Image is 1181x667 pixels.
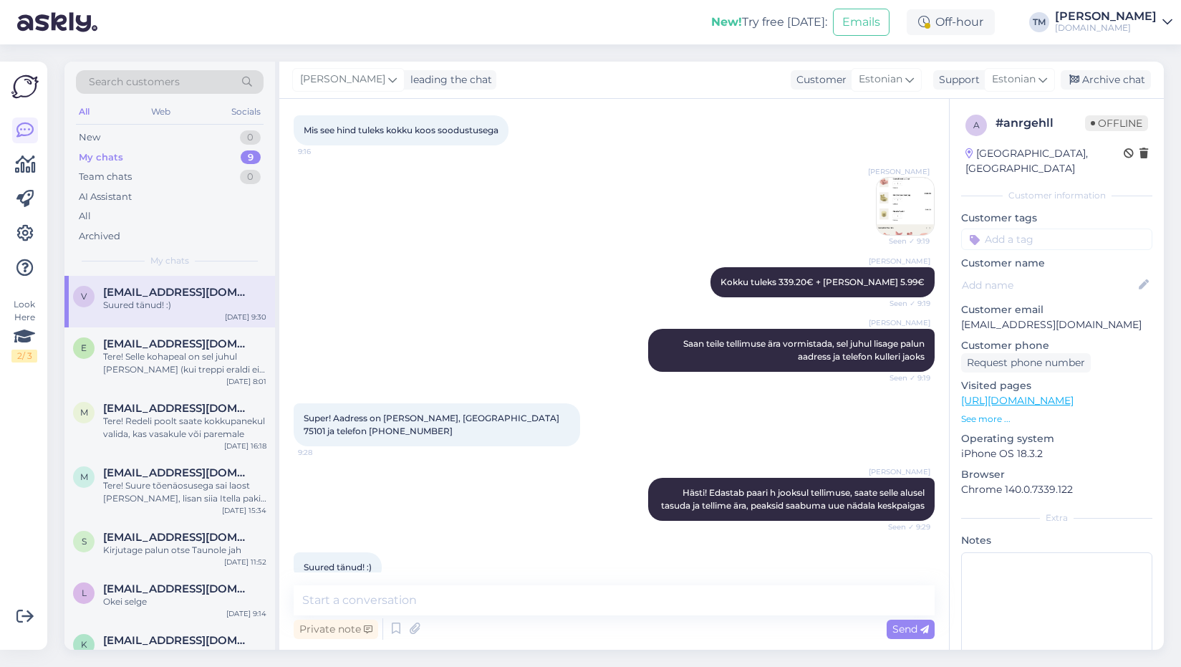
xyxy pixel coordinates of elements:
span: m [80,407,88,418]
span: My chats [150,254,189,267]
span: maire182@gmail.com [103,466,252,479]
span: Saan teile tellimuse ära vormistada, sel juhul lisage palun aadress ja telefon kulleri jaoks [683,338,927,362]
span: Send [892,623,929,635]
div: Tere! Suure tõenäosusega sai laost [PERSON_NAME], lisan siia Itella paki koodi, see peaks homme h... [103,479,266,505]
div: 2 / 3 [11,350,37,363]
span: Search customers [89,75,180,90]
span: [PERSON_NAME] [869,466,930,477]
span: V [81,291,87,302]
div: Okei selge [103,595,266,608]
span: Kokku tuleks 339.20€ + [PERSON_NAME] 5.99€ [720,277,925,287]
div: [PERSON_NAME] [1055,11,1157,22]
input: Add a tag [961,229,1152,250]
div: # anrgehll [996,115,1085,132]
div: [DOMAIN_NAME] [1055,22,1157,34]
span: Seen ✓ 9:19 [876,236,930,246]
span: Seen ✓ 9:19 [877,373,930,383]
button: Emails [833,9,890,36]
a: [PERSON_NAME][DOMAIN_NAME] [1055,11,1172,34]
div: All [76,102,92,121]
div: Kirjutage palun otse Taunole jah [103,544,266,557]
div: Private note [294,620,378,639]
div: Socials [228,102,264,121]
span: Vreni.oselin@gmail.com [103,286,252,299]
div: 0 [240,170,261,184]
b: New! [711,15,742,29]
div: [DATE] 8:01 [226,376,266,387]
span: m [80,471,88,482]
div: Tere! Selle kohapeal on sel juhul [PERSON_NAME] (kui treppi eraldi ei vali), avaus on ikka tornis. [103,350,266,376]
div: Team chats [79,170,132,184]
div: Tere! Redeli poolt saate kokkupanekul valida, kas vasakule või paremale [103,415,266,441]
img: Askly Logo [11,73,39,100]
div: Off-hour [907,9,995,35]
p: [EMAIL_ADDRESS][DOMAIN_NAME] [961,317,1152,332]
span: 9:28 [298,447,352,458]
span: leppikliis@gmail.com [103,582,252,595]
span: Katlin.kleberg@gmail.com [103,634,252,647]
div: AI Assistant [79,190,132,204]
div: Support [933,72,980,87]
div: [DATE] 11:52 [224,557,266,567]
div: TM [1029,12,1049,32]
span: Estonian [992,72,1036,87]
div: All [79,209,91,224]
div: Archive chat [1061,70,1151,90]
p: See more ... [961,413,1152,426]
p: Notes [961,533,1152,548]
div: New [79,130,100,145]
span: a [973,120,980,130]
span: Seen ✓ 9:19 [877,298,930,309]
input: Add name [962,277,1136,293]
span: miriamkohv@gmail.com [103,402,252,415]
div: Request phone number [961,353,1091,373]
span: Seen ✓ 9:29 [877,522,930,532]
p: iPhone OS 18.3.2 [961,446,1152,461]
span: s [82,536,87,547]
div: [DATE] 15:34 [222,505,266,516]
span: e [81,342,87,353]
div: [GEOGRAPHIC_DATA], [GEOGRAPHIC_DATA] [965,146,1124,176]
span: [PERSON_NAME] [869,256,930,267]
span: Mis see hind tuleks kokku koos soodustusega [304,125,498,135]
div: My chats [79,150,123,165]
div: Try free [DATE]: [711,14,827,31]
div: 9 [241,150,261,165]
p: Operating system [961,431,1152,446]
span: Super! Aadress on [PERSON_NAME], [GEOGRAPHIC_DATA] 75101 ja telefon [PHONE_NUMBER] [304,413,561,436]
span: l [82,587,87,598]
span: [PERSON_NAME] [869,317,930,328]
div: Extra [961,512,1152,524]
div: [DATE] 9:30 [225,312,266,322]
div: [DATE] 9:14 [226,608,266,619]
span: sausti.kyla.selts@gmail.com [103,531,252,544]
span: elika.kaibijainen@gmail.com [103,337,252,350]
p: Customer name [961,256,1152,271]
span: [PERSON_NAME] [300,72,385,87]
div: Archived [79,229,120,244]
span: Estonian [859,72,902,87]
p: Customer tags [961,211,1152,226]
img: Attachment [877,178,934,235]
p: Browser [961,467,1152,482]
div: Web [148,102,173,121]
div: 0 [240,130,261,145]
div: Look Here [11,298,37,363]
span: 9:16 [298,146,352,157]
a: [URL][DOMAIN_NAME] [961,394,1074,407]
p: Customer phone [961,338,1152,353]
p: Customer email [961,302,1152,317]
div: leading the chat [405,72,492,87]
div: Customer [791,72,847,87]
div: Customer information [961,189,1152,202]
div: [DATE] 16:18 [224,441,266,451]
p: Visited pages [961,378,1152,393]
span: [PERSON_NAME] [868,166,930,177]
div: Kokku on 9 pakki :) [103,647,266,660]
span: K [81,639,87,650]
span: Hästi! Edastab paari h jooksul tellimuse, saate selle alusel tasuda ja tellime ära, peaksid saabu... [661,487,927,511]
span: Offline [1085,115,1148,131]
p: Chrome 140.0.7339.122 [961,482,1152,497]
span: Suured tänud! :) [304,562,372,572]
div: Suured tänud! :) [103,299,266,312]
